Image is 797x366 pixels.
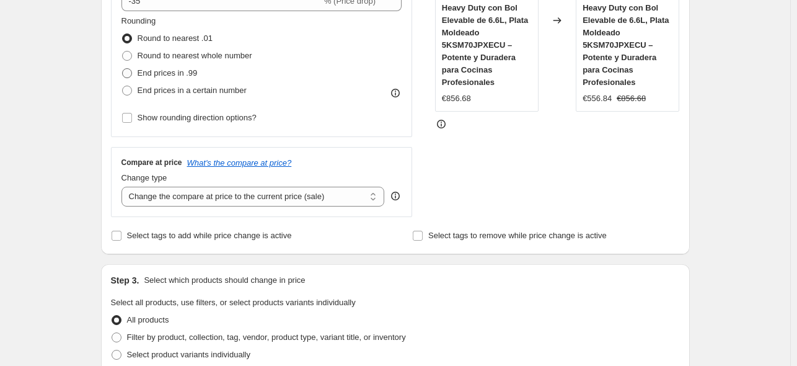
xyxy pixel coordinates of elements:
span: Change type [121,173,167,182]
span: Select tags to remove while price change is active [428,231,607,240]
span: Select all products, use filters, or select products variants individually [111,298,356,307]
span: Filter by product, collection, tag, vendor, product type, variant title, or inventory [127,333,406,342]
span: Round to nearest .01 [138,33,213,43]
span: Select tags to add while price change is active [127,231,292,240]
span: Show rounding direction options? [138,113,257,122]
div: €856.68 [442,92,471,105]
button: What's the compare at price? [187,158,292,167]
span: All products [127,315,169,324]
span: Round to nearest whole number [138,51,252,60]
h2: Step 3. [111,274,139,287]
strike: €856.68 [617,92,646,105]
span: Select product variants individually [127,350,250,359]
span: End prices in a certain number [138,86,247,95]
span: Rounding [121,16,156,25]
div: help [389,190,402,202]
h3: Compare at price [121,158,182,167]
span: End prices in .99 [138,68,198,78]
div: €556.84 [583,92,612,105]
p: Select which products should change in price [144,274,305,287]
